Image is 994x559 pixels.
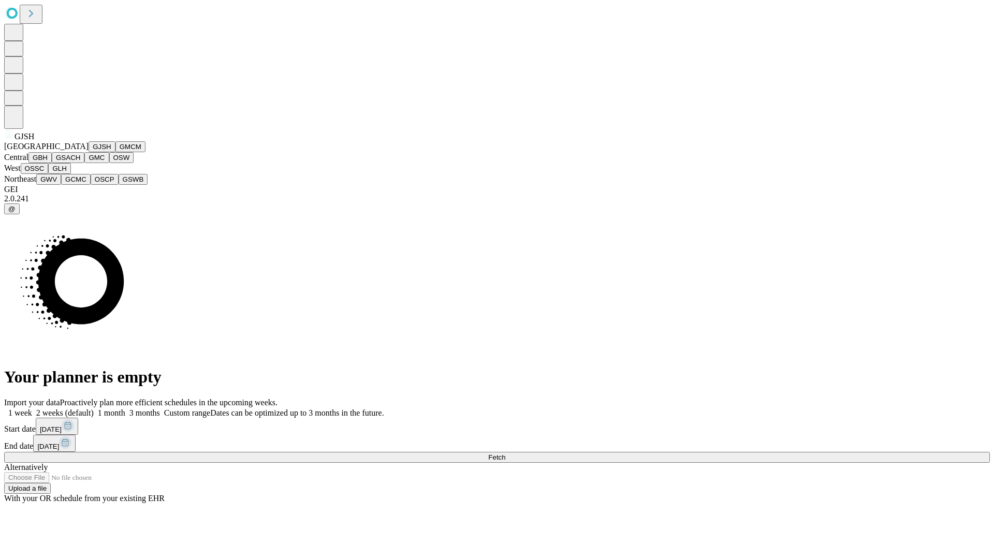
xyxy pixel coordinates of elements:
[4,452,990,463] button: Fetch
[21,163,49,174] button: OSSC
[210,408,384,417] span: Dates can be optimized up to 3 months in the future.
[52,152,84,163] button: GSACH
[119,174,148,185] button: GSWB
[84,152,109,163] button: GMC
[115,141,145,152] button: GMCM
[28,152,52,163] button: GBH
[4,494,165,503] span: With your OR schedule from your existing EHR
[61,174,91,185] button: GCMC
[98,408,125,417] span: 1 month
[36,174,61,185] button: GWV
[4,398,60,407] span: Import your data
[60,398,277,407] span: Proactively plan more efficient schedules in the upcoming weeks.
[8,408,32,417] span: 1 week
[164,408,210,417] span: Custom range
[4,153,28,161] span: Central
[4,483,51,494] button: Upload a file
[488,453,505,461] span: Fetch
[33,435,76,452] button: [DATE]
[48,163,70,174] button: GLH
[40,425,62,433] span: [DATE]
[109,152,134,163] button: OSW
[4,194,990,203] div: 2.0.241
[14,132,34,141] span: GJSH
[91,174,119,185] button: OSCP
[4,435,990,452] div: End date
[37,443,59,450] span: [DATE]
[4,418,990,435] div: Start date
[4,185,990,194] div: GEI
[4,463,48,472] span: Alternatively
[4,174,36,183] span: Northeast
[4,367,990,387] h1: Your planner is empty
[129,408,160,417] span: 3 months
[4,142,89,151] span: [GEOGRAPHIC_DATA]
[36,418,78,435] button: [DATE]
[8,205,16,213] span: @
[4,203,20,214] button: @
[36,408,94,417] span: 2 weeks (default)
[89,141,115,152] button: GJSH
[4,164,21,172] span: West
